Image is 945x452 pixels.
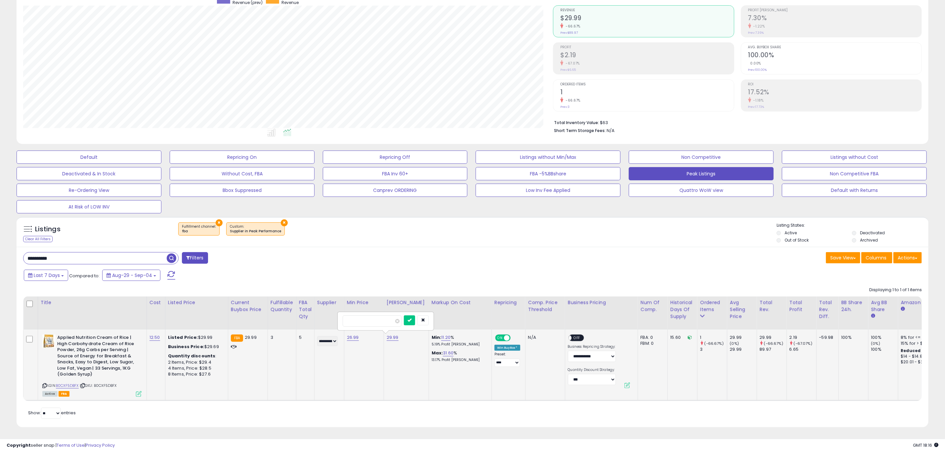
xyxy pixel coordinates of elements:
[17,151,161,164] button: Default
[112,272,152,279] span: Aug-29 - Sep-04
[231,299,265,313] div: Current Buybox Price
[432,350,443,356] b: Max:
[568,344,616,349] label: Business Repricing Strategy:
[323,184,468,197] button: Canprev ORDERING
[432,342,487,347] p: 5.19% Profit [PERSON_NAME]
[432,358,487,362] p: 13.17% Profit [PERSON_NAME]
[560,46,734,49] span: Profit
[432,334,442,340] b: Min:
[641,299,665,313] div: Num of Comp.
[748,83,922,86] span: ROI
[387,299,426,306] div: [PERSON_NAME]
[554,118,917,126] li: $63
[700,299,724,313] div: Ordered Items
[560,68,576,72] small: Prev: $6.65
[168,344,223,350] div: $29.69
[760,346,787,352] div: 89.97
[730,299,754,320] div: Avg Selling Price
[560,31,578,35] small: Prev: $89.97
[554,128,606,133] b: Short Term Storage Fees:
[554,120,599,125] b: Total Inventory Value:
[168,334,198,340] b: Listed Price:
[730,335,757,340] div: 29.99
[871,335,898,340] div: 100%
[17,167,161,180] button: Deactivated & In Stock
[57,335,138,379] b: Applied Nutrition Cream of Rice | High Carbohydrate Cream of Rice Powder, 26g Carbs per Serving |...
[748,46,922,49] span: Avg. Buybox Share
[560,14,734,23] h2: $29.99
[170,167,315,180] button: Without Cost, FBA
[748,51,922,60] h2: 100.00%
[245,334,257,340] span: 29.99
[748,88,922,97] h2: 17.52%
[860,237,878,243] label: Archived
[860,230,885,236] label: Deactivated
[168,365,223,371] div: 4 Items, Price: $28.5
[432,350,487,362] div: %
[748,9,922,12] span: Profit [PERSON_NAME]
[563,24,580,29] small: -66.67%
[42,335,142,396] div: ASIN:
[748,61,761,66] small: 0.00%
[871,299,895,313] div: Avg BB Share
[563,98,580,103] small: -66.67%
[528,335,560,340] div: N/A
[35,225,61,234] h5: Listings
[629,167,774,180] button: Peak Listings
[670,299,695,320] div: Historical Days Of Supply
[168,335,223,340] div: $29.99
[317,299,341,306] div: Supplier
[893,252,922,263] button: Actions
[86,442,115,448] a: Privacy Policy
[168,353,216,359] b: Quantity discounts
[7,442,115,449] div: seller snap | |
[560,105,570,109] small: Prev: 3
[760,335,787,340] div: 29.99
[441,334,451,341] a: 11.20
[41,299,144,306] div: Title
[751,24,765,29] small: -1.22%
[510,335,520,341] span: OFF
[794,341,812,346] small: (-67.07%)
[170,151,315,164] button: Repricing On
[730,341,739,346] small: (0%)
[748,105,764,109] small: Prev: 17.73%
[819,335,834,340] div: -59.98
[271,335,291,340] div: 3
[826,252,860,263] button: Save View
[150,299,162,306] div: Cost
[748,68,767,72] small: Prev: 100.00%
[705,341,724,346] small: (-66.67%)
[730,346,757,352] div: 29.99
[777,222,928,229] p: Listing States:
[281,219,288,226] button: ×
[819,299,836,320] div: Total Rev. Diff.
[641,335,663,340] div: FBA: 0
[271,299,293,313] div: Fulfillable Quantity
[748,14,922,23] h2: 7.30%
[231,335,243,342] small: FBA
[7,442,31,448] strong: Copyright
[641,340,663,346] div: FBM: 0
[170,184,315,197] button: Bbox Suppressed
[347,334,359,341] a: 26.99
[168,371,223,377] div: 8 Items, Price: $27.6
[785,230,797,236] label: Active
[782,167,927,180] button: Non Competitive FBA
[476,184,621,197] button: Low Inv Fee Applied
[629,151,774,164] button: Non Competitive
[17,184,161,197] button: Re-Ordering View
[751,98,764,103] small: -1.18%
[150,334,160,341] a: 12.50
[913,442,938,448] span: 2025-09-15 18:16 GMT
[347,299,381,306] div: Min Price
[24,270,68,281] button: Last 7 Days
[760,299,784,313] div: Total Rev.
[748,31,764,35] small: Prev: 7.39%
[28,410,76,416] span: Show: entries
[790,346,816,352] div: 6.65
[476,151,621,164] button: Listings without Min/Max
[785,237,809,243] label: Out of Stock
[560,51,734,60] h2: $2.19
[871,313,875,319] small: Avg BB Share.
